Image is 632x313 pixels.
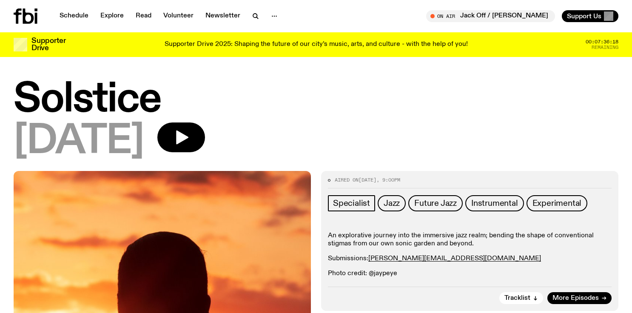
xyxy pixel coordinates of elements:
[532,199,582,208] span: Experimental
[333,199,370,208] span: Specialist
[335,176,359,183] span: Aired on
[547,292,612,304] a: More Episodes
[408,195,463,211] a: Future Jazz
[471,199,518,208] span: Instrumental
[131,10,157,22] a: Read
[592,45,618,50] span: Remaining
[200,10,245,22] a: Newsletter
[527,195,588,211] a: Experimental
[328,195,375,211] a: Specialist
[328,270,612,278] p: Photo credit: @jaypeye
[426,10,555,22] button: On AirJack Off / [PERSON_NAME]
[328,232,612,248] p: An explorative journey into the immersive jazz realm; bending the shape of conventional stigmas f...
[384,199,400,208] span: Jazz
[499,292,543,304] button: Tracklist
[552,295,599,302] span: More Episodes
[54,10,94,22] a: Schedule
[14,81,618,119] h1: Solstice
[586,40,618,44] span: 00:07:36:18
[368,255,541,262] a: [PERSON_NAME][EMAIL_ADDRESS][DOMAIN_NAME]
[567,12,601,20] span: Support Us
[14,122,144,161] span: [DATE]
[95,10,129,22] a: Explore
[414,199,457,208] span: Future Jazz
[376,176,400,183] span: , 9:00pm
[359,176,376,183] span: [DATE]
[328,255,612,263] p: Submissions:
[465,195,524,211] a: Instrumental
[378,195,406,211] a: Jazz
[165,41,468,48] p: Supporter Drive 2025: Shaping the future of our city’s music, arts, and culture - with the help o...
[31,37,65,52] h3: Supporter Drive
[504,295,530,302] span: Tracklist
[158,10,199,22] a: Volunteer
[562,10,618,22] button: Support Us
